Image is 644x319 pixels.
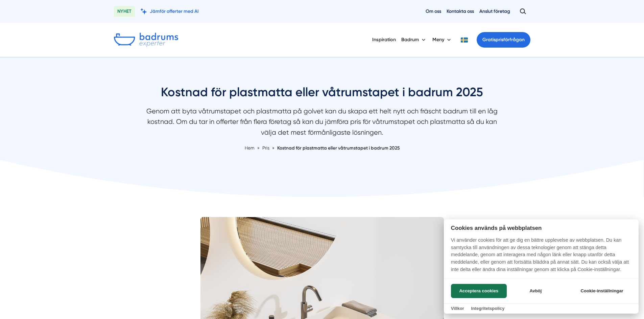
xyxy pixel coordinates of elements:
button: Avböj [509,284,563,298]
button: Acceptera cookies [451,284,507,298]
a: Integritetspolicy [471,306,504,311]
p: Vi använder cookies för att ge dig en bättre upplevelse av webbplatsen. Du kan samtycka till anvä... [444,237,639,278]
a: Villkor [451,306,464,311]
button: Cookie-inställningar [572,284,631,298]
h2: Cookies används på webbplatsen [444,225,639,231]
